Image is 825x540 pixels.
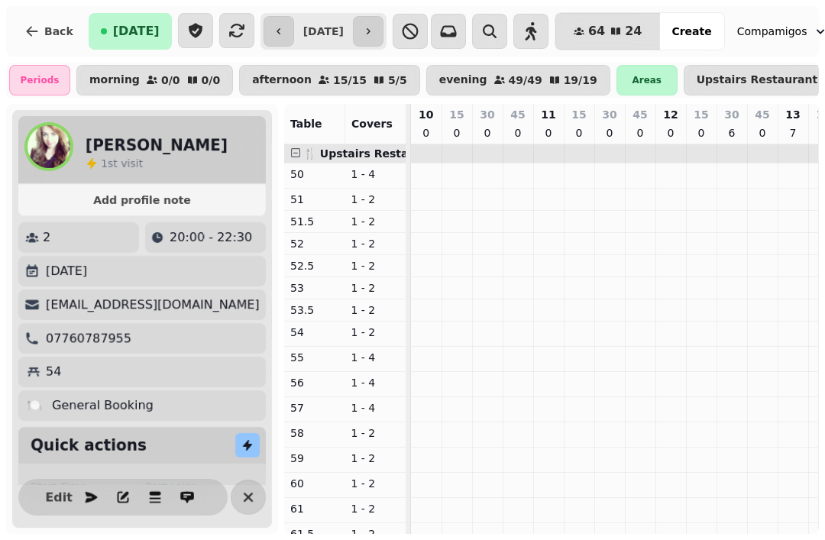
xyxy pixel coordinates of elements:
[44,482,74,513] button: Edit
[290,325,339,340] p: 54
[101,155,143,170] p: visit
[50,491,68,503] span: Edit
[351,451,400,466] p: 1 - 2
[351,375,400,390] p: 1 - 4
[351,425,400,441] p: 1 - 2
[27,396,43,415] p: 🍽️
[161,75,180,86] p: 0 / 0
[290,400,339,416] p: 57
[351,476,400,491] p: 1 - 2
[509,75,542,86] p: 49 / 49
[76,65,233,95] button: morning0/00/0
[108,157,121,169] span: st
[755,107,769,122] p: 45
[351,167,400,182] p: 1 - 4
[564,75,597,86] p: 19 / 19
[632,107,647,122] p: 45
[333,75,367,86] p: 15 / 15
[695,125,707,141] p: 0
[202,75,221,86] p: 0 / 0
[290,425,339,441] p: 58
[9,65,70,95] div: Periods
[44,26,73,37] span: Back
[588,25,605,37] span: 64
[290,118,322,130] span: Table
[239,65,420,95] button: afternoon15/155/5
[439,74,487,86] p: evening
[388,75,407,86] p: 5 / 5
[724,107,739,122] p: 30
[603,125,616,141] p: 0
[426,65,610,95] button: evening49/4919/19
[571,107,586,122] p: 15
[351,118,393,130] span: Covers
[602,107,616,122] p: 30
[665,125,677,141] p: 0
[726,125,738,141] p: 6
[510,107,525,122] p: 45
[737,24,807,39] span: Compamigos
[290,501,339,516] p: 61
[351,214,400,229] p: 1 - 2
[89,74,140,86] p: morning
[290,258,339,273] p: 52.5
[351,325,400,340] p: 1 - 2
[512,125,524,141] p: 0
[12,13,86,50] button: Back
[555,13,661,50] button: 6424
[252,74,312,86] p: afternoon
[351,302,400,318] p: 1 - 2
[573,125,585,141] p: 0
[756,125,768,141] p: 0
[351,280,400,296] p: 1 - 2
[616,65,678,95] div: Areas
[351,236,400,251] p: 1 - 2
[290,236,339,251] p: 52
[785,107,800,122] p: 13
[290,302,339,318] p: 53.5
[659,13,723,50] button: Create
[694,107,708,122] p: 15
[290,451,339,466] p: 59
[37,195,247,205] span: Add profile note
[170,228,252,247] p: 20:00 - 22:30
[671,26,711,37] span: Create
[480,107,494,122] p: 30
[420,125,432,141] p: 0
[481,125,493,141] p: 0
[303,147,441,160] span: 🍴 Upstairs Restaurant
[625,25,642,37] span: 24
[449,107,464,122] p: 15
[697,74,818,86] p: Upstairs Restaurant
[419,107,433,122] p: 10
[451,125,463,141] p: 0
[101,157,108,169] span: 1
[113,25,160,37] span: [DATE]
[24,122,73,171] img: aHR0cHM6Ly93d3cuZ3JhdmF0YXIuY29tL2F2YXRhci83NTdlYTkwNWJhYzkyNWUzNzQ4OTBjMjRjZGE3NDgzZT9zPTE1MCZkP...
[290,375,339,390] p: 56
[46,329,131,348] p: 07760787955
[290,214,339,229] p: 51.5
[542,125,555,141] p: 0
[46,363,61,381] p: 54
[634,125,646,141] p: 0
[351,350,400,365] p: 1 - 4
[24,190,260,210] button: Add profile note
[541,107,555,122] p: 11
[52,396,154,415] p: General Booking
[290,476,339,491] p: 60
[46,296,260,314] p: [EMAIL_ADDRESS][DOMAIN_NAME]
[89,13,172,50] button: [DATE]
[31,435,147,456] h2: Quick actions
[351,501,400,516] p: 1 - 2
[351,192,400,207] p: 1 - 2
[290,350,339,365] p: 55
[290,280,339,296] p: 53
[86,134,228,155] h2: [PERSON_NAME]
[46,262,87,280] p: [DATE]
[290,192,339,207] p: 51
[43,228,50,247] p: 2
[290,167,339,182] p: 50
[787,125,799,141] p: 7
[663,107,678,122] p: 12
